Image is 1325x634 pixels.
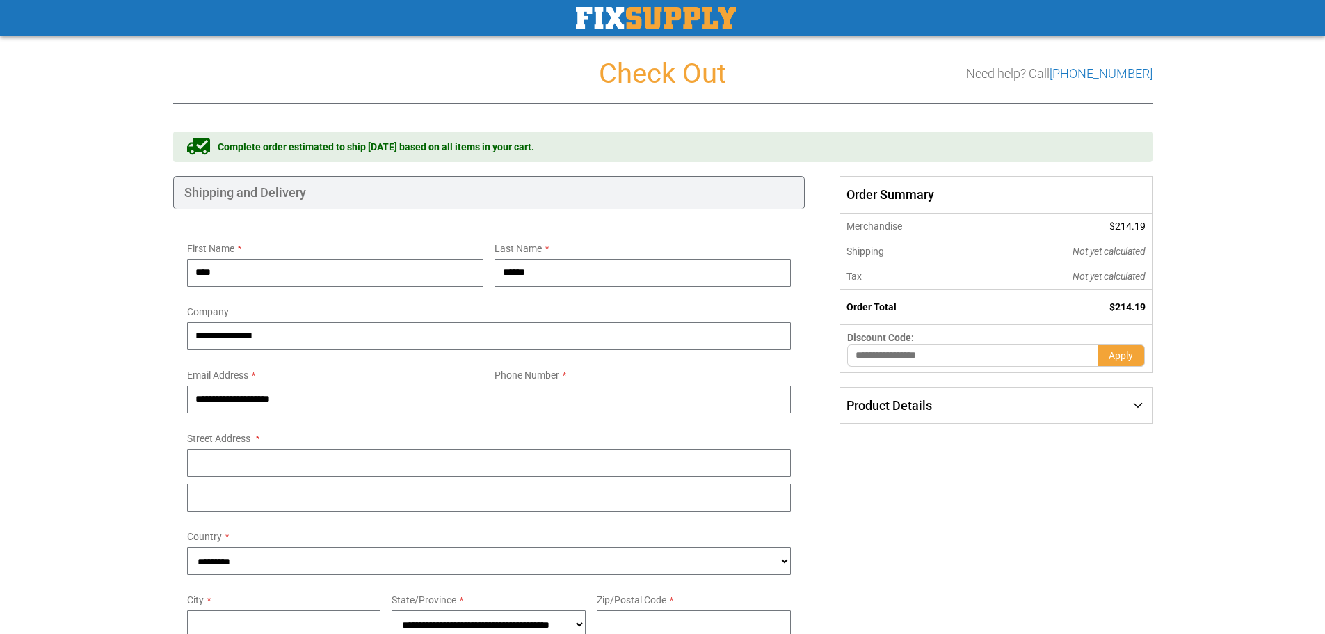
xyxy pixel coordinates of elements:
[846,246,884,257] span: Shipping
[840,264,979,290] th: Tax
[1098,344,1145,367] button: Apply
[187,594,204,605] span: City
[187,531,222,542] span: Country
[495,370,559,381] span: Phone Number
[840,176,1152,214] span: Order Summary
[1073,271,1146,282] span: Not yet calculated
[187,243,234,254] span: First Name
[1050,66,1153,81] a: [PHONE_NUMBER]
[173,176,805,209] div: Shipping and Delivery
[840,214,979,239] th: Merchandise
[218,140,534,154] span: Complete order estimated to ship [DATE] based on all items in your cart.
[392,594,456,605] span: State/Province
[495,243,542,254] span: Last Name
[847,332,914,343] span: Discount Code:
[187,433,250,444] span: Street Address
[187,306,229,317] span: Company
[1109,221,1146,232] span: $214.19
[187,370,248,381] span: Email Address
[576,7,736,29] a: store logo
[173,58,1153,89] h1: Check Out
[846,301,897,312] strong: Order Total
[597,594,666,605] span: Zip/Postal Code
[966,67,1153,81] h3: Need help? Call
[576,7,736,29] img: Fix Industrial Supply
[846,398,932,413] span: Product Details
[1109,350,1133,361] span: Apply
[1109,301,1146,312] span: $214.19
[1073,246,1146,257] span: Not yet calculated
